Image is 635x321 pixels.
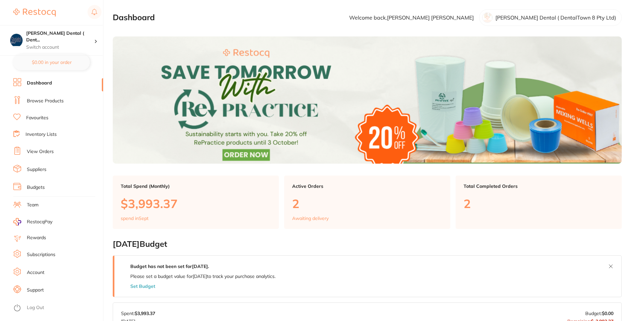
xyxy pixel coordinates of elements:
[121,184,271,189] p: Total Spend (Monthly)
[27,202,38,208] a: Team
[456,176,622,229] a: Total Completed Orders2
[464,184,614,189] p: Total Completed Orders
[495,15,616,21] p: [PERSON_NAME] Dental ( DentalTown 8 Pty Ltd)
[10,34,23,46] img: Singleton Dental ( DentalTown 8 Pty Ltd)
[113,36,622,164] img: Dashboard
[13,218,52,226] a: RestocqPay
[349,15,474,21] p: Welcome back, [PERSON_NAME] [PERSON_NAME]
[13,54,90,70] button: $0.00 in your order
[292,184,442,189] p: Active Orders
[13,9,56,17] img: Restocq Logo
[121,311,155,316] p: Spent:
[13,303,101,313] button: Log Out
[113,13,155,22] h2: Dashboard
[113,176,279,229] a: Total Spend (Monthly)$3,993.37spend inSept
[26,30,94,43] h4: Singleton Dental ( DentalTown 8 Pty Ltd)
[113,240,622,249] h2: [DATE] Budget
[27,219,52,225] span: RestocqPay
[130,284,155,289] button: Set Budget
[26,115,48,121] a: Favourites
[585,311,613,316] p: Budget:
[27,148,54,155] a: View Orders
[135,310,155,316] strong: $3,993.37
[27,98,64,104] a: Browse Products
[27,166,46,173] a: Suppliers
[130,263,209,269] strong: Budget has not been set for [DATE] .
[284,176,450,229] a: Active Orders2Awaiting delivery
[13,218,21,226] img: RestocqPay
[121,197,271,210] p: $3,993.37
[27,304,44,311] a: Log Out
[292,216,329,221] p: Awaiting delivery
[26,44,94,51] p: Switch account
[602,310,613,316] strong: $0.00
[27,269,44,276] a: Account
[130,274,276,279] p: Please set a budget value for [DATE] to track your purchase analytics.
[292,197,442,210] p: 2
[27,287,44,294] a: Support
[26,131,57,138] a: Inventory Lists
[464,197,614,210] p: 2
[13,5,56,20] a: Restocq Logo
[27,251,55,258] a: Subscriptions
[121,216,149,221] p: spend in Sept
[27,80,52,86] a: Dashboard
[27,184,45,191] a: Budgets
[27,235,46,241] a: Rewards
